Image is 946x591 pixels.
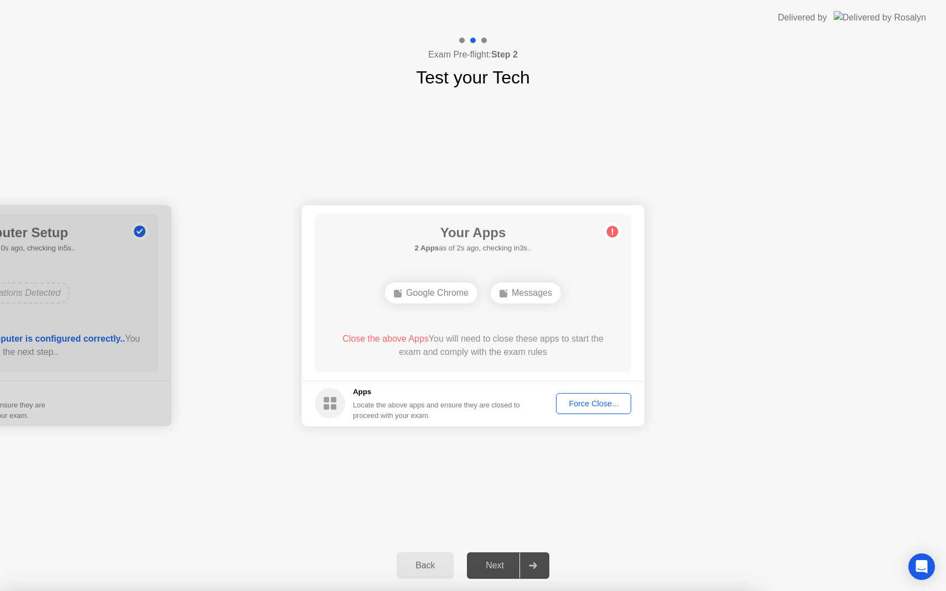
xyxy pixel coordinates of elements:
[353,386,521,398] h5: Apps
[491,50,518,59] b: Step 2
[416,64,530,91] h1: Test your Tech
[491,283,561,304] div: Messages
[385,283,477,304] div: Google Chrome
[353,400,521,421] div: Locate the above apps and ensure they are closed to proceed with your exam.
[414,243,531,254] h5: as of 2s ago, checking in3s..
[908,553,935,580] div: Open Intercom Messenger
[400,561,450,571] div: Back
[331,332,616,359] div: You will need to close these apps to start the exam and comply with the exam rules
[414,223,531,243] h1: Your Apps
[428,48,518,61] h4: Exam Pre-flight:
[470,561,519,571] div: Next
[342,334,429,343] span: Close the above Apps
[834,11,926,24] img: Delivered by Rosalyn
[778,11,827,24] div: Delivered by
[414,244,439,252] b: 2 Apps
[560,399,627,408] div: Force Close...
